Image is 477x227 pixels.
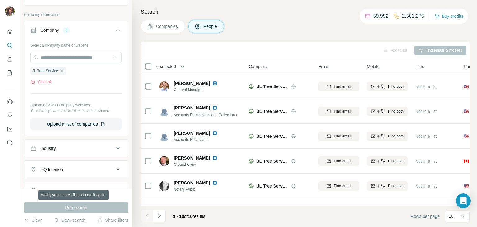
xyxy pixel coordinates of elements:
span: [PERSON_NAME] [174,130,210,136]
span: Find both [388,158,404,164]
span: General Manager [174,87,225,93]
span: Not in a list [415,183,437,188]
button: Use Surfe on LinkedIn [5,96,15,107]
img: Avatar [5,6,15,16]
button: Find both [367,107,408,116]
button: Enrich CSV [5,53,15,65]
span: Not in a list [415,109,437,114]
button: Buy credits [434,12,463,21]
img: Logo of JL Tree Service [249,84,254,89]
p: 2,501,275 [402,12,424,20]
span: Not in a list [415,159,437,164]
span: Companies [156,23,179,30]
button: Find both [367,181,408,191]
img: Logo of JL Tree Service [249,183,254,188]
span: JL Tree Service [257,158,288,164]
span: JL Tree Service [257,183,288,189]
span: 🇺🇸 [464,183,469,189]
div: 1930 search results remaining [51,193,101,198]
button: Clear all [30,79,52,85]
span: results [173,214,205,219]
p: 59,952 [373,12,388,20]
img: LinkedIn logo [212,81,217,86]
span: Mobile [367,63,379,70]
img: Avatar [159,131,169,141]
button: Search [5,40,15,51]
button: Industry [24,141,128,156]
span: [PERSON_NAME] [174,80,210,86]
button: Navigate to next page [153,210,166,222]
div: Open Intercom Messenger [456,193,471,208]
div: Annual revenue ($) [40,188,77,194]
button: Upload a list of companies [30,118,122,130]
div: Industry [40,145,56,151]
p: Company information [24,12,128,17]
button: Find email [318,82,359,91]
span: 🇺🇸 [464,133,469,139]
span: 🇨🇦 [464,158,469,164]
span: Find email [334,84,351,89]
button: Share filters [98,217,128,223]
span: [PERSON_NAME] [174,105,210,111]
span: of [184,214,188,219]
button: Find email [318,156,359,166]
div: 1 [63,27,70,33]
span: Not in a list [415,134,437,139]
span: 🇺🇸 [464,108,469,114]
img: LinkedIn logo [212,105,217,110]
button: Save search [54,217,85,223]
button: Find both [367,132,408,141]
h4: Search [141,7,470,16]
span: Find both [388,84,404,89]
span: [PERSON_NAME] [174,205,210,211]
span: Find email [334,158,351,164]
span: JL Tree Service [32,68,58,74]
button: Feedback [5,137,15,148]
button: My lists [5,67,15,78]
p: Upload a CSV of company websites. [30,102,122,108]
img: LinkedIn logo [212,205,217,210]
img: Avatar [159,81,169,91]
span: Accounts Receivable [174,137,225,142]
img: LinkedIn logo [212,131,217,136]
span: JL Tree Service [257,133,288,139]
button: Find both [367,82,408,91]
img: Avatar [159,156,169,166]
span: Email [318,63,329,70]
div: HQ location [40,166,63,173]
span: JL Tree Service [257,108,288,114]
span: Rows per page [411,213,440,220]
span: 0 selected [156,63,176,70]
p: 10 [449,213,454,219]
span: JL Tree Service [257,83,288,90]
button: Quick start [5,26,15,37]
button: Find email [318,132,359,141]
span: Find both [388,109,404,114]
img: LinkedIn logo [212,155,217,160]
button: Clear [24,217,42,223]
span: Find email [334,183,351,189]
span: 🇺🇸 [464,83,469,90]
span: 1 - 10 [173,214,184,219]
div: Select a company name or website [30,40,122,48]
span: Lists [415,63,424,70]
img: Logo of JL Tree Service [249,159,254,164]
button: Find email [318,181,359,191]
span: Not in a list [415,84,437,89]
span: Find both [388,183,404,189]
span: Ground Crew [174,162,225,167]
button: Use Surfe API [5,110,15,121]
span: [PERSON_NAME] [174,180,210,186]
span: Company [249,63,267,70]
button: Dashboard [5,123,15,135]
span: People [203,23,218,30]
img: LinkedIn logo [212,180,217,185]
span: Accounts Receivables and Collections [174,113,237,117]
img: Logo of JL Tree Service [249,109,254,114]
button: HQ location [24,162,128,177]
span: Find both [388,133,404,139]
span: Notary Public [174,187,225,192]
button: Company1 [24,23,128,40]
p: Your list is private and won't be saved or shared. [30,108,122,113]
img: Avatar [159,106,169,116]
